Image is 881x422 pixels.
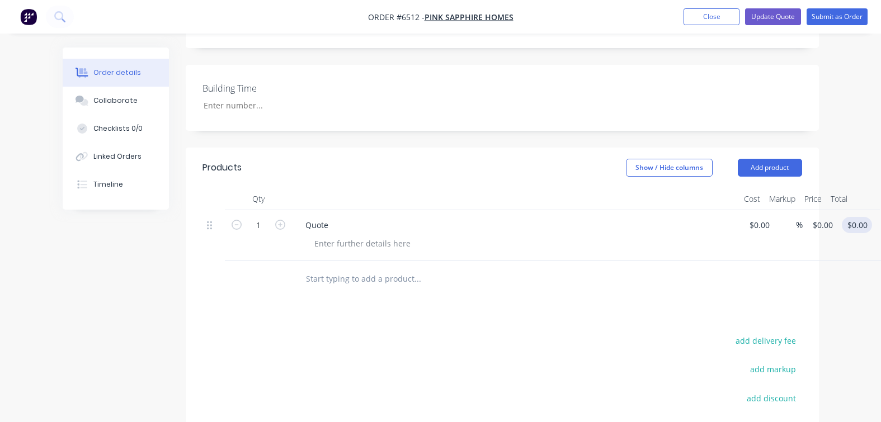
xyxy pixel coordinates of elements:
[194,97,342,114] input: Enter number...
[20,8,37,25] img: Factory
[741,390,802,405] button: add discount
[93,179,123,189] div: Timeline
[800,188,826,210] div: Price
[202,82,342,95] label: Building Time
[63,115,169,143] button: Checklists 0/0
[63,170,169,198] button: Timeline
[807,8,868,25] button: Submit as Order
[826,188,852,210] div: Total
[368,12,425,22] span: Order #6512 -
[63,87,169,115] button: Collaborate
[738,159,802,177] button: Add product
[202,161,242,174] div: Products
[93,96,138,106] div: Collaborate
[93,151,142,162] div: Linked Orders
[63,143,169,170] button: Linked Orders
[739,188,765,210] div: Cost
[730,333,802,348] button: add delivery fee
[305,268,529,290] input: Start typing to add a product...
[63,59,169,87] button: Order details
[93,68,141,78] div: Order details
[626,159,713,177] button: Show / Hide columns
[296,217,337,233] div: Quote
[796,219,803,231] span: %
[225,188,292,210] div: Qty
[745,362,802,377] button: add markup
[745,8,801,25] button: Update Quote
[684,8,739,25] button: Close
[425,12,513,22] a: Pink Sapphire Homes
[765,188,800,210] div: Markup
[93,124,143,134] div: Checklists 0/0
